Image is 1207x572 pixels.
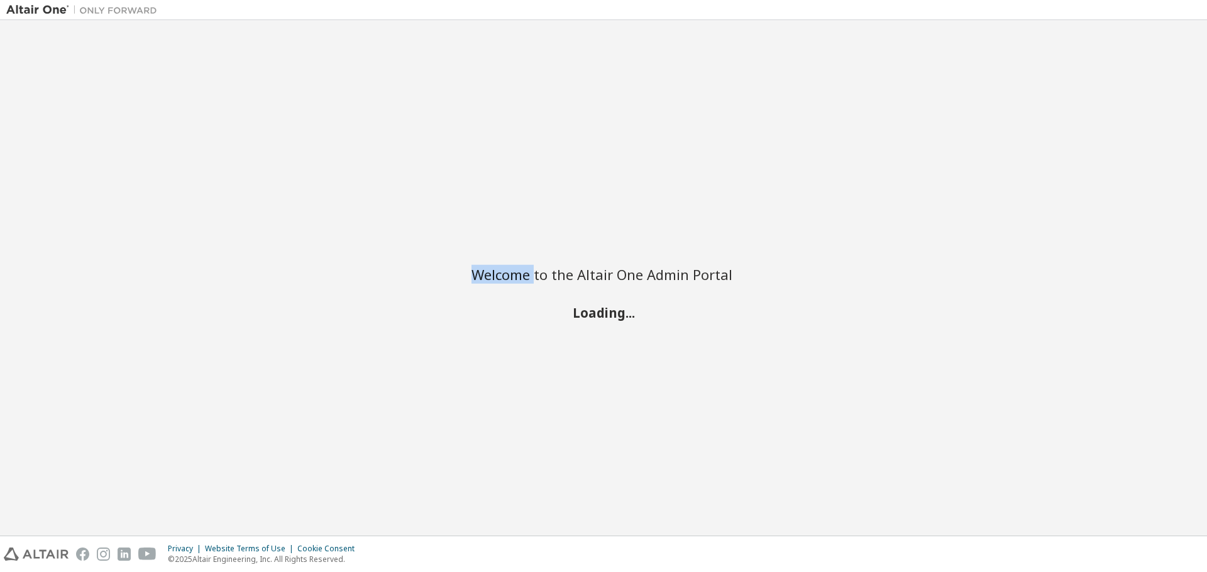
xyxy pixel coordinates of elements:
[4,548,69,561] img: altair_logo.svg
[168,544,205,554] div: Privacy
[168,554,362,564] p: © 2025 Altair Engineering, Inc. All Rights Reserved.
[118,548,131,561] img: linkedin.svg
[6,4,163,16] img: Altair One
[138,548,157,561] img: youtube.svg
[471,304,736,320] h2: Loading...
[97,548,110,561] img: instagram.svg
[297,544,362,554] div: Cookie Consent
[205,544,297,554] div: Website Terms of Use
[76,548,89,561] img: facebook.svg
[471,266,736,283] h2: Welcome to the Altair One Admin Portal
